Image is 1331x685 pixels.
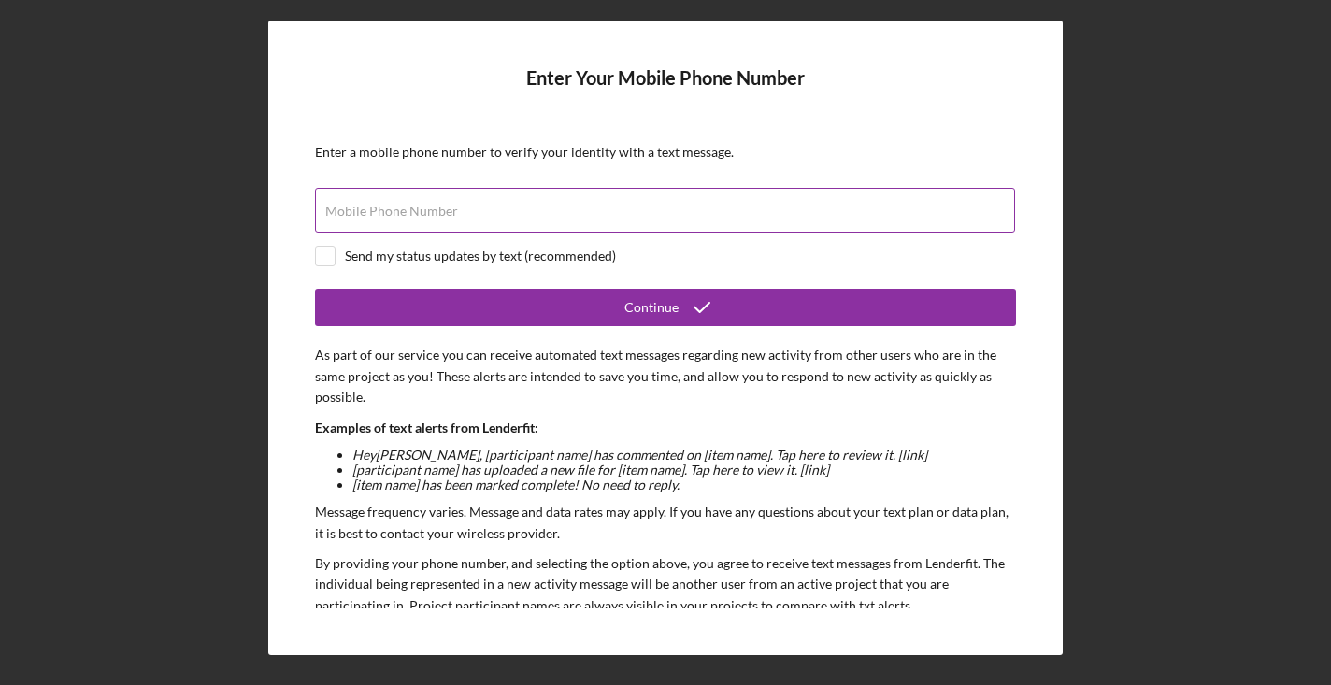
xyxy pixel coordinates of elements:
li: [item name] has been marked complete! No need to reply. [352,478,1016,492]
p: Message frequency varies. Message and data rates may apply. If you have any questions about your ... [315,502,1016,544]
label: Mobile Phone Number [325,204,458,219]
div: Continue [624,289,679,326]
li: Hey [PERSON_NAME] , [participant name] has commented on [item name]. Tap here to review it. [link] [352,448,1016,463]
p: By providing your phone number, and selecting the option above, you agree to receive text message... [315,553,1016,616]
h4: Enter Your Mobile Phone Number [315,67,1016,117]
p: Examples of text alerts from Lenderfit: [315,418,1016,438]
div: Enter a mobile phone number to verify your identity with a text message. [315,145,1016,160]
button: Continue [315,289,1016,326]
div: Send my status updates by text (recommended) [345,249,616,264]
p: As part of our service you can receive automated text messages regarding new activity from other ... [315,345,1016,407]
li: [participant name] has uploaded a new file for [item name]. Tap here to view it. [link] [352,463,1016,478]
